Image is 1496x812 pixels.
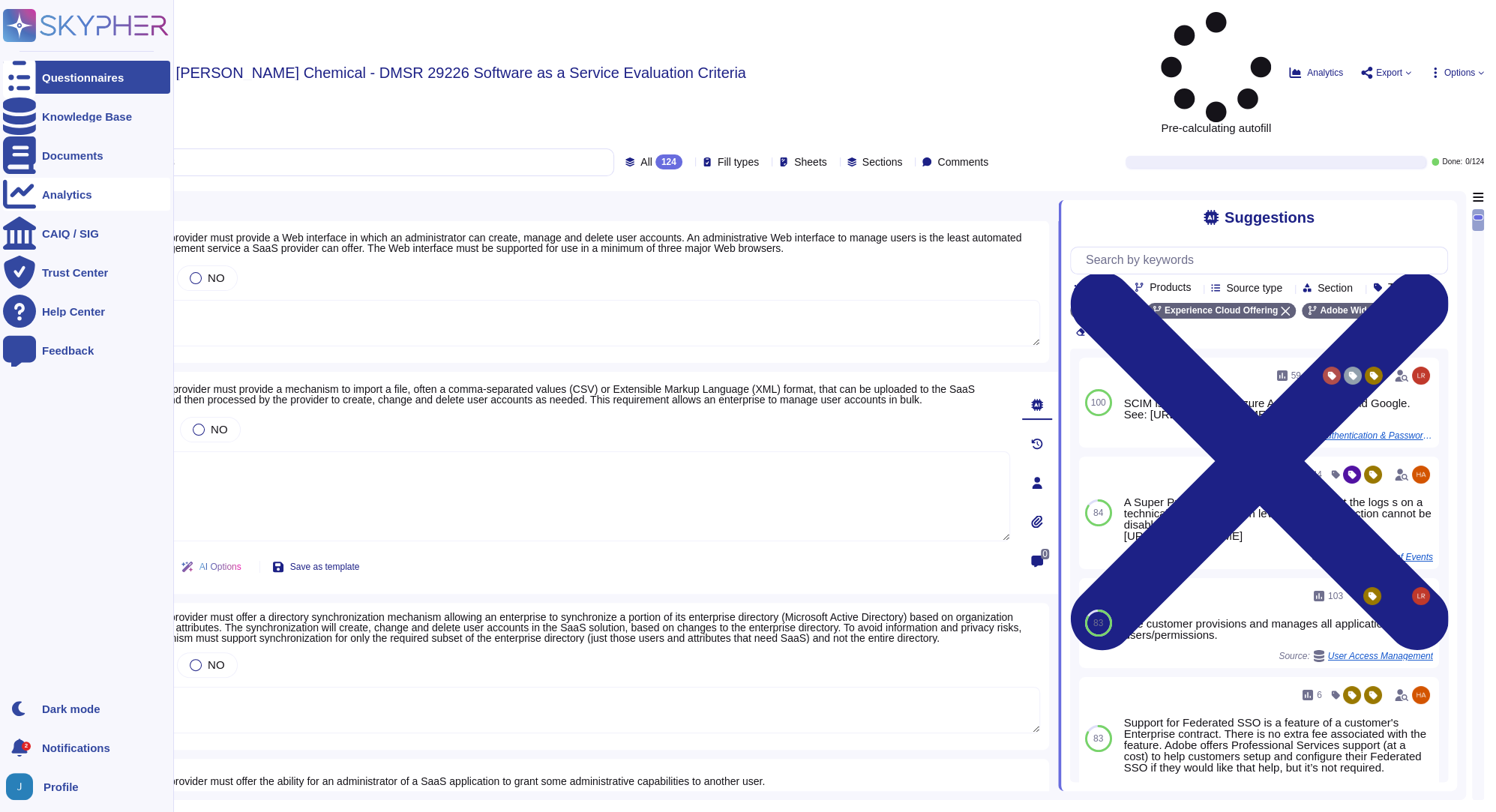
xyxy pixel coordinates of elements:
[123,383,975,406] span: The SaaS provider must provide a mechanism to import a file, often a comma-separated values (CSV)...
[1078,247,1447,274] input: Search by keywords
[3,217,170,250] a: CAIQ / SIG
[3,334,170,367] a: Feedback
[1093,619,1103,628] span: 83
[1289,67,1343,79] button: Analytics
[22,742,31,751] div: 2
[3,295,170,328] a: Help Center
[3,178,170,211] a: Analytics
[640,157,652,167] span: All
[42,267,108,278] div: Trust Center
[260,552,372,582] button: Save as template
[42,150,103,161] div: Documents
[42,345,94,356] div: Feedback
[208,271,225,284] span: NO
[6,773,33,800] img: user
[1444,68,1475,77] span: Options
[42,189,92,200] div: Analytics
[1161,12,1271,133] span: Pre-calculating autofill
[199,562,241,571] span: AI Options
[1093,508,1103,517] span: 84
[718,157,759,167] span: Fill types
[1307,68,1343,77] span: Analytics
[1442,158,1462,166] span: Done:
[1376,68,1402,77] span: Export
[176,65,746,80] span: [PERSON_NAME] Chemical - DMSR 29226 Software as a Service Evaluation Criteria
[43,781,79,793] span: Profile
[3,100,170,133] a: Knowledge Base
[1124,717,1433,773] div: Support for Federated SSO is a feature of a customer's Enterprise contract. There is no extra fee...
[120,775,765,787] span: The SaaS provider must offer the ability for an administrator of a SaaS application to grant some...
[794,157,827,167] span: Sheets
[1412,587,1430,605] img: user
[937,157,988,167] span: Comments
[211,423,228,436] span: NO
[655,154,682,169] div: 124
[1412,466,1430,484] img: user
[1465,158,1484,166] span: 0 / 124
[3,770,43,803] button: user
[120,611,1021,644] span: The SaaS provider must offer a directory synchronization mechanism allowing an enterprise to sync...
[862,157,903,167] span: Sections
[3,139,170,172] a: Documents
[1093,734,1103,743] span: 83
[59,149,613,175] input: Search by keywords
[1412,686,1430,704] img: user
[3,61,170,94] a: Questionnaires
[42,306,105,317] div: Help Center
[42,111,132,122] div: Knowledge Base
[1412,367,1430,385] img: user
[290,562,360,571] span: Save as template
[42,228,99,239] div: CAIQ / SIG
[3,256,170,289] a: Trust Center
[42,72,124,83] div: Questionnaires
[42,742,110,754] span: Notifications
[1091,398,1106,407] span: 100
[120,232,1022,254] span: The SaaS provider must provide a Web interface in which an administrator can create, manage and d...
[42,703,100,715] div: Dark mode
[1041,549,1049,559] span: 0
[208,658,225,671] span: NO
